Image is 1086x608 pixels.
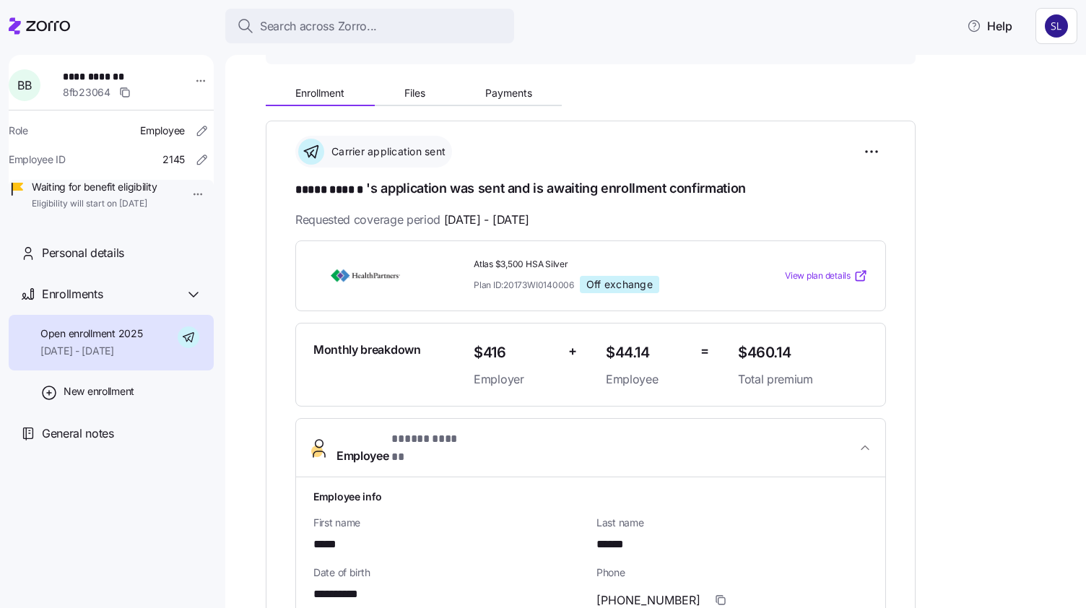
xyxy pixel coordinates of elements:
[1045,14,1068,38] img: 9541d6806b9e2684641ca7bfe3afc45a
[162,152,185,167] span: 2145
[474,259,726,271] span: Atlas $3,500 HSA Silver
[967,17,1012,35] span: Help
[42,425,114,443] span: General notes
[955,12,1024,40] button: Help
[474,279,574,291] span: Plan ID: 20173WI0140006
[474,341,557,365] span: $416
[444,211,529,229] span: [DATE] - [DATE]
[42,244,124,262] span: Personal details
[336,430,469,465] span: Employee
[327,144,446,159] span: Carrier application sent
[140,123,185,138] span: Employee
[225,9,514,43] button: Search across Zorro...
[785,269,868,283] a: View plan details
[313,489,868,504] h1: Employee info
[586,278,653,291] span: Off exchange
[32,198,157,210] span: Eligibility will start on [DATE]
[474,370,557,388] span: Employer
[295,88,344,98] span: Enrollment
[40,344,142,358] span: [DATE] - [DATE]
[40,326,142,341] span: Open enrollment 2025
[295,211,529,229] span: Requested coverage period
[9,123,28,138] span: Role
[313,341,421,359] span: Monthly breakdown
[17,79,31,91] span: B B
[738,341,868,365] span: $460.14
[63,85,110,100] span: 8fb23064
[568,341,577,362] span: +
[313,259,417,292] img: HealthPartners
[404,88,425,98] span: Files
[596,516,868,530] span: Last name
[9,152,66,167] span: Employee ID
[295,179,886,199] h1: 's application was sent and is awaiting enrollment confirmation
[64,384,134,399] span: New enrollment
[260,17,377,35] span: Search across Zorro...
[42,285,103,303] span: Enrollments
[785,269,851,283] span: View plan details
[485,88,532,98] span: Payments
[606,370,689,388] span: Employee
[313,516,585,530] span: First name
[700,341,709,362] span: =
[596,565,868,580] span: Phone
[738,370,868,388] span: Total premium
[606,341,689,365] span: $44.14
[313,565,585,580] span: Date of birth
[32,180,157,194] span: Waiting for benefit eligibility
